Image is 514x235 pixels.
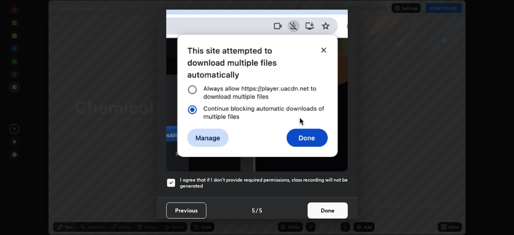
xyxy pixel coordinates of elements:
button: Previous [166,202,206,219]
h4: 5 [252,206,255,215]
h4: / [256,206,258,215]
button: Done [308,202,348,219]
h5: I agree that if I don't provide required permissions, class recording will not be generated [180,177,348,189]
h4: 5 [259,206,262,215]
